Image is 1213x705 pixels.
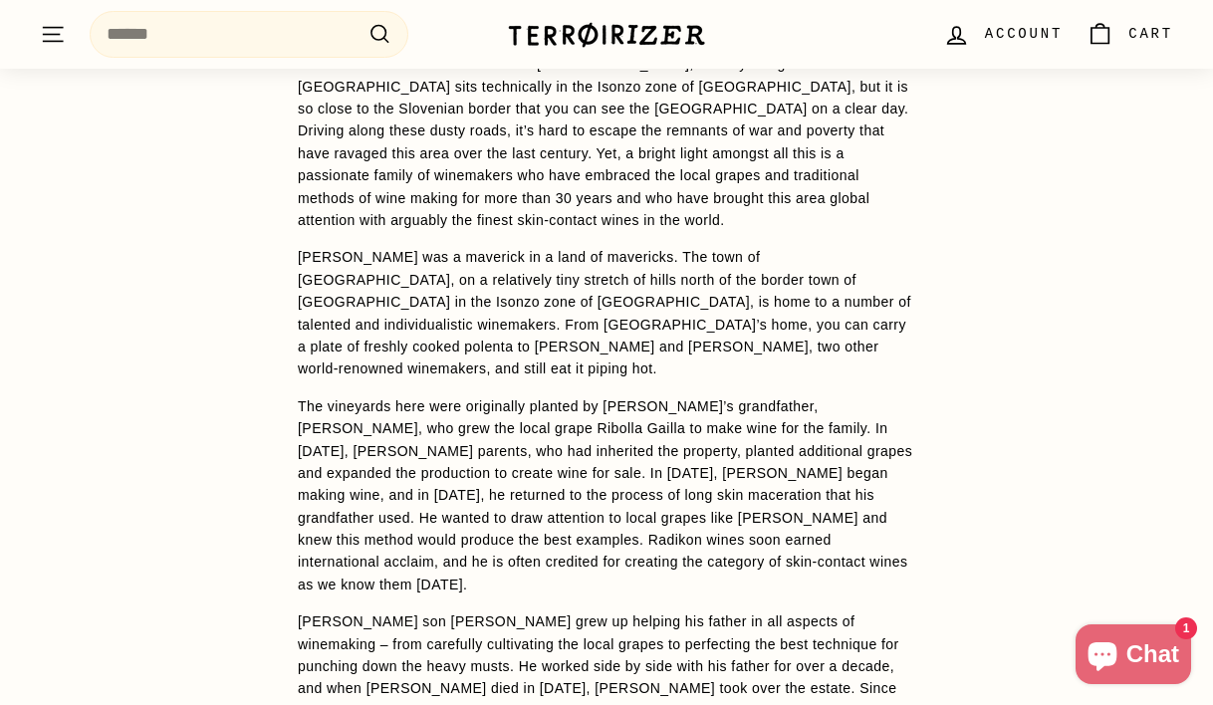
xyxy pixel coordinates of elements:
span: Cart [1128,23,1173,45]
a: Account [931,5,1075,64]
p: The vineyards here were originally planted by [PERSON_NAME]’s grandfather, [PERSON_NAME], who gre... [298,395,915,596]
inbox-online-store-chat: Shopify online store chat [1070,624,1197,689]
span: [PERSON_NAME] was a maverick in a land of mavericks. The town of [GEOGRAPHIC_DATA], on a relative... [298,249,911,376]
p: In the farthest reaches of Northeast [GEOGRAPHIC_DATA], the tiny village of [GEOGRAPHIC_DATA] sit... [298,53,915,231]
span: Account [985,23,1063,45]
a: Cart [1075,5,1185,64]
